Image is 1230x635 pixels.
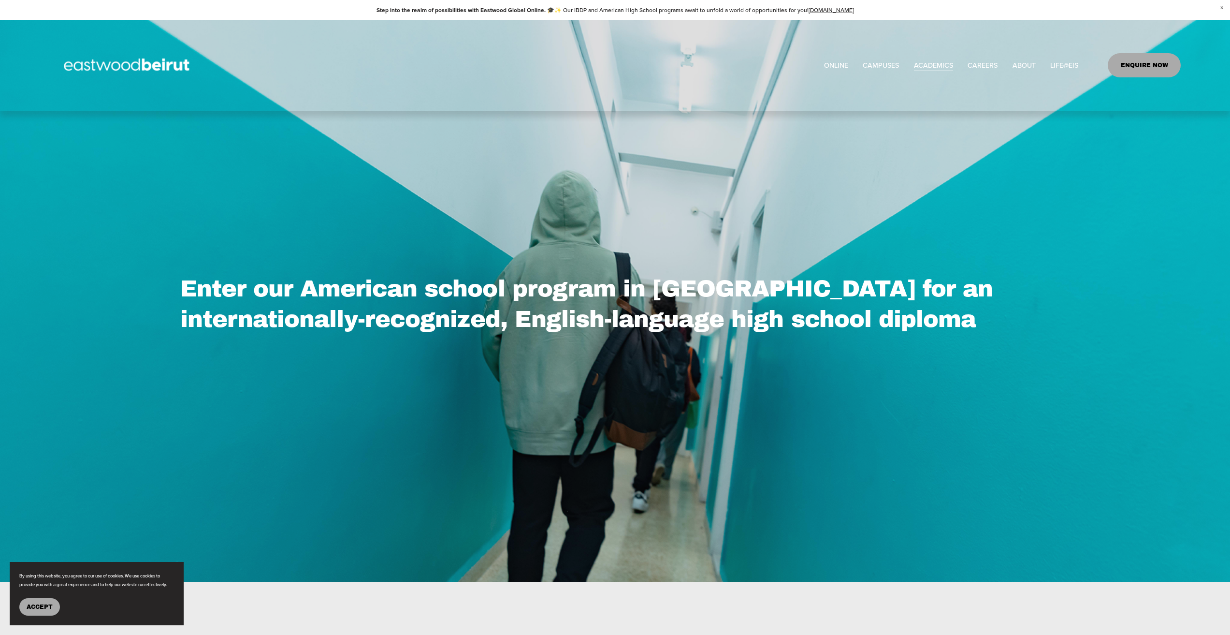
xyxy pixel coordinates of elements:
p: By using this website, you agree to our use of cookies. We use cookies to provide you with a grea... [19,572,174,589]
a: folder dropdown [863,59,899,73]
span: Accept [27,604,53,610]
a: folder dropdown [1050,59,1078,73]
a: folder dropdown [914,59,953,73]
span: CAMPUSES [863,59,899,72]
span: ACADEMICS [914,59,953,72]
section: Cookie banner [10,562,184,625]
a: CAREERS [968,59,998,73]
a: folder dropdown [1013,59,1036,73]
span: LIFE@EIS [1050,59,1078,72]
button: Accept [19,598,60,616]
a: ONLINE [824,59,848,73]
span: ABOUT [1013,59,1036,72]
h2: Enter our American school program in [GEOGRAPHIC_DATA] for an internationally-recognized, English... [180,274,1050,335]
a: ENQUIRE NOW [1108,53,1181,77]
img: EastwoodIS Global Site [49,41,207,90]
a: [DOMAIN_NAME] [809,6,854,14]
